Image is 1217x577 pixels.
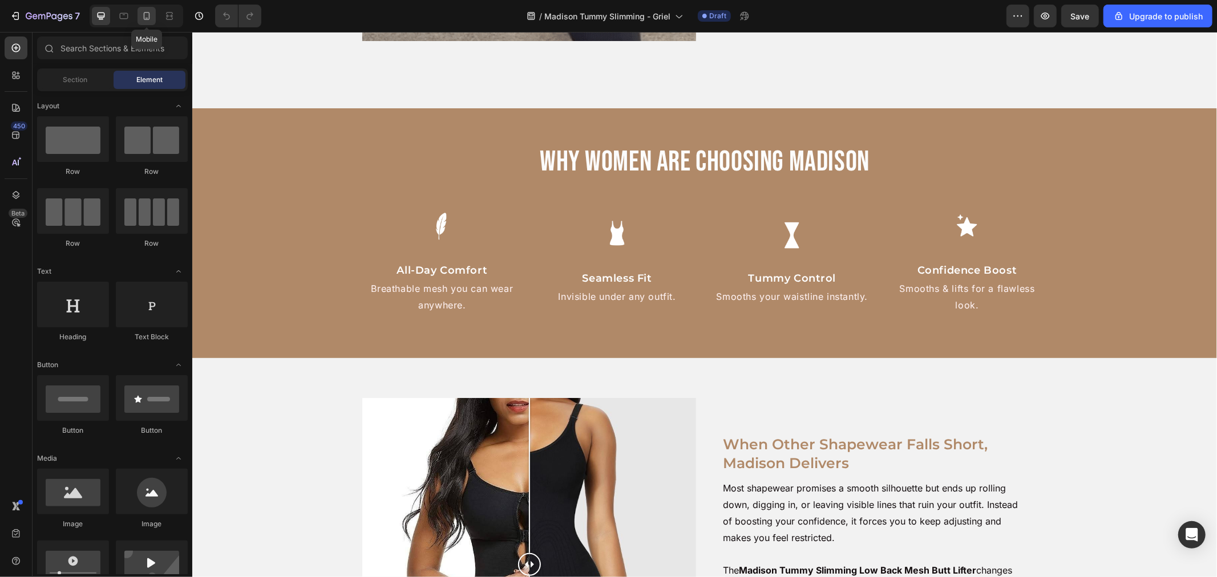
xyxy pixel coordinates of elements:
[169,97,188,115] span: Toggle open
[37,266,51,277] span: Text
[37,425,109,436] div: Button
[192,32,1217,577] iframe: Design area
[529,402,845,441] h2: When Other Shapewear Falls Short, Madison Delivers
[1113,10,1203,22] div: Upgrade to publish
[63,75,88,85] span: Section
[169,449,188,468] span: Toggle open
[752,173,798,218] img: gempages_582946572971541465-bcef1d1c-8a57-4d0e-9b5d-3db84b5105a0.png
[116,425,188,436] div: Button
[37,166,109,177] div: Row
[577,181,622,226] img: gempages_582946572971541465-22960717-f93f-4e2f-8f0d-ff2d41c80fff.png
[1103,5,1212,27] button: Upgrade to publish
[116,238,188,249] div: Row
[169,356,188,374] span: Toggle open
[402,181,448,226] img: gempages_582946572971541465-6db7501f-ee63-4281-bb6b-368b446cf597.png
[169,262,188,281] span: Toggle open
[346,257,504,273] p: Invisible under any outfit.
[547,533,784,544] strong: Madison Tummy Slimming Low Back Mesh Butt Lifter
[37,332,109,342] div: Heading
[171,249,329,282] p: Breathable mesh you can wear anywhere.
[9,209,27,218] div: Beta
[37,453,57,464] span: Media
[37,360,58,370] span: Button
[521,257,679,273] p: Smooths your waistline instantly.
[696,231,854,246] p: Confidence Boost
[696,249,854,282] p: Smooths & lifts for a flawless look.
[37,238,109,249] div: Row
[1061,5,1099,27] button: Save
[544,10,670,22] span: Madison Tummy Slimming - Griel
[11,121,27,131] div: 450
[5,5,85,27] button: 7
[521,239,679,254] p: Tummy Control
[346,239,504,254] p: Seamless Fit
[227,173,273,218] img: gempages_582946572971541465-ac20aea5-3743-48bd-beda-e499c4952460.png
[215,5,261,27] div: Undo/Redo
[116,519,188,529] div: Image
[136,75,163,85] span: Element
[539,10,542,22] span: /
[116,166,188,177] div: Row
[1071,11,1090,21] span: Save
[116,332,188,342] div: Text Block
[709,11,726,21] span: Draft
[37,519,109,529] div: Image
[171,231,329,246] p: All-Day Comfort
[37,101,59,111] span: Layout
[75,9,80,23] p: 7
[1178,521,1206,548] div: Open Intercom Messenger
[37,36,188,59] input: Search Sections & Elements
